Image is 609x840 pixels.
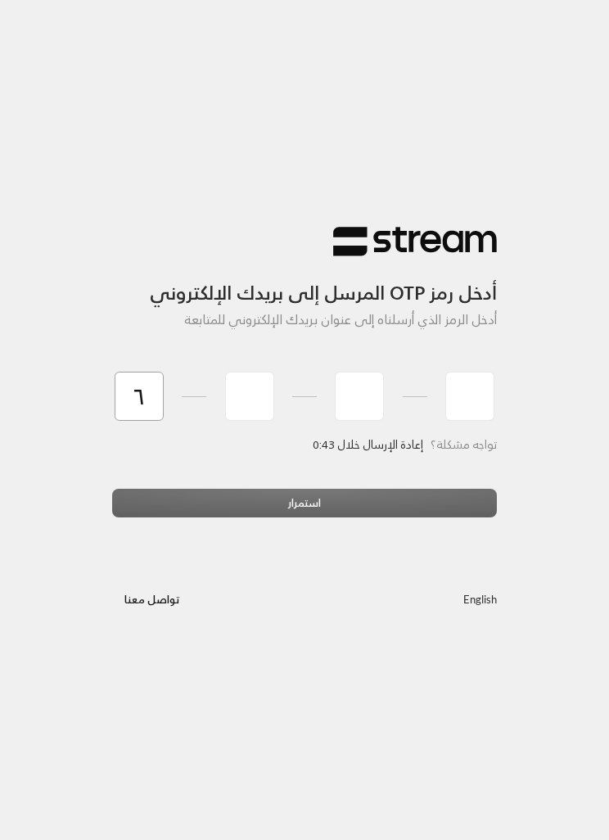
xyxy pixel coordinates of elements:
a: تواصل معنا [112,590,192,609]
h3: أدخل رمز OTP المرسل إلى بريدك الإلكتروني [112,257,497,305]
span: إعادة الإرسال خلال 0:43 [314,434,423,454]
img: Stream Logo [333,226,497,258]
h5: أدخل الرمز الذي أرسلناه إلى عنوان بريدك الإلكتروني للمتابعة [112,312,497,327]
span: تواجه مشكلة؟ [431,434,497,454]
button: تواصل معنا [112,586,192,615]
a: English [463,586,497,615]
